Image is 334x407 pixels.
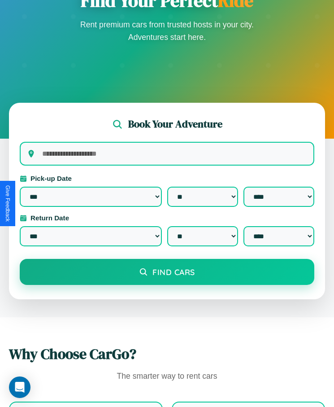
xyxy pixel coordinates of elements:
[9,369,325,384] p: The smarter way to rent cars
[20,214,314,222] label: Return Date
[128,117,222,131] h2: Book Your Adventure
[20,259,314,285] button: Find Cars
[20,175,314,182] label: Pick-up Date
[4,185,11,222] div: Give Feedback
[9,344,325,364] h2: Why Choose CarGo?
[78,18,257,44] p: Rent premium cars from trusted hosts in your city. Adventures start here.
[9,376,30,398] div: Open Intercom Messenger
